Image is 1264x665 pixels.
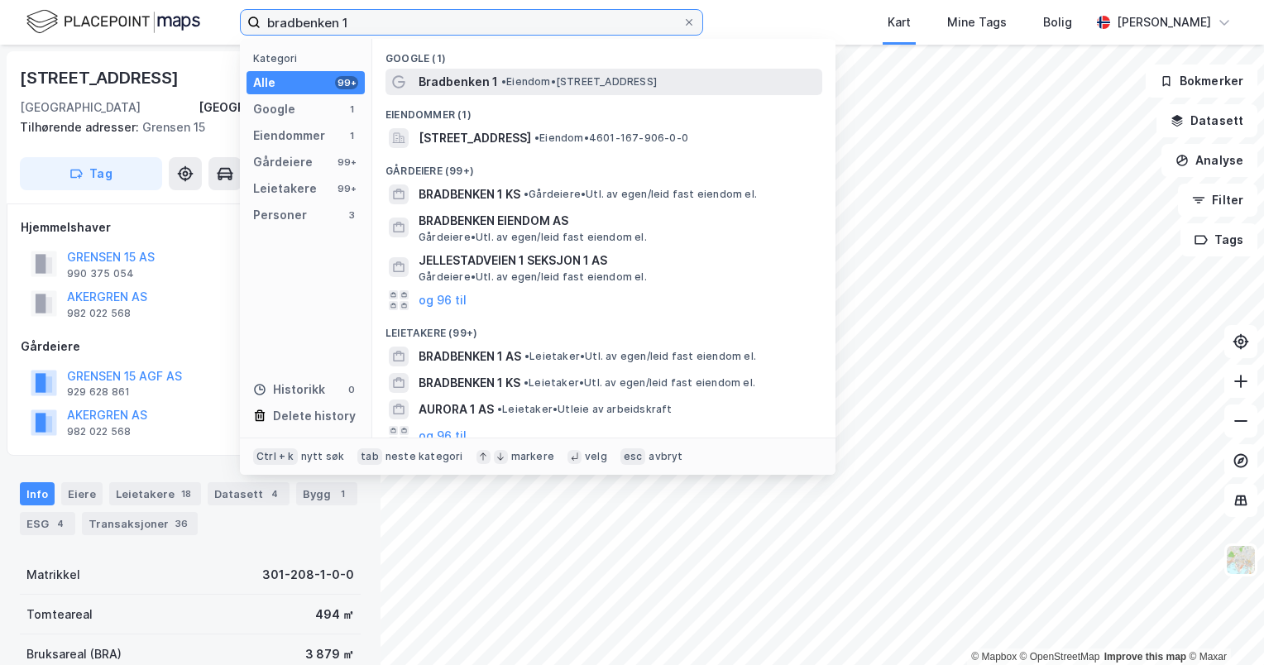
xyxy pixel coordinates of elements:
div: 494 ㎡ [315,605,354,624]
div: Transaksjoner [82,512,198,535]
a: Mapbox [971,651,1017,663]
div: Leietakere [253,179,317,199]
div: [GEOGRAPHIC_DATA] [20,98,141,117]
span: Bradbenken 1 [419,72,498,92]
a: Improve this map [1104,651,1186,663]
div: 1 [345,103,358,116]
button: Tag [20,157,162,190]
div: Gårdeiere [21,337,360,356]
div: 36 [172,515,191,532]
div: [GEOGRAPHIC_DATA], 208/1 [199,98,361,117]
div: Google (1) [372,39,835,69]
div: tab [357,448,382,465]
div: 3 [345,208,358,222]
div: 3 879 ㎡ [305,644,354,664]
div: Bygg [296,482,357,505]
div: Matrikkel [26,565,80,585]
span: Tilhørende adresser: [20,120,142,134]
div: neste kategori [385,450,463,463]
div: 301-208-1-0-0 [262,565,354,585]
div: Tomteareal [26,605,93,624]
div: 99+ [335,155,358,169]
div: 4 [52,515,69,532]
div: [PERSON_NAME] [1117,12,1211,32]
div: 990 375 054 [67,267,134,280]
div: Mine Tags [947,12,1007,32]
img: logo.f888ab2527a4732fd821a326f86c7f29.svg [26,7,200,36]
div: nytt søk [301,450,345,463]
div: Eiere [61,482,103,505]
span: • [524,376,529,389]
div: 4 [266,486,283,502]
iframe: Chat Widget [1181,586,1264,665]
div: Gårdeiere (99+) [372,151,835,181]
span: BRADBENKEN 1 KS [419,373,520,393]
span: • [534,132,539,144]
div: Ctrl + k [253,448,298,465]
button: Filter [1178,184,1257,217]
span: Gårdeiere • Utl. av egen/leid fast eiendom el. [419,270,647,284]
div: Google [253,99,295,119]
div: 99+ [335,182,358,195]
button: og 96 til [419,426,467,446]
div: 18 [178,486,194,502]
div: 1 [345,129,358,142]
img: Z [1225,544,1257,576]
div: Info [20,482,55,505]
div: 982 022 568 [67,425,131,438]
div: Bruksareal (BRA) [26,644,122,664]
div: Eiendommer [253,126,325,146]
span: BRADBENKEN 1 AS [419,347,521,366]
div: Eiendommer (1) [372,95,835,125]
div: 0 [345,383,358,396]
span: Eiendom • [STREET_ADDRESS] [501,75,657,89]
div: avbryt [649,450,682,463]
div: Historikk [253,380,325,399]
button: Analyse [1161,144,1257,177]
div: velg [585,450,607,463]
div: Hjemmelshaver [21,218,360,237]
span: BRADBENKEN EIENDOM AS [419,211,816,231]
button: og 96 til [419,290,467,310]
div: Datasett [208,482,290,505]
div: 1 [334,486,351,502]
span: AURORA 1 AS [419,399,494,419]
div: 99+ [335,76,358,89]
div: ESG [20,512,75,535]
div: Bolig [1043,12,1072,32]
span: Leietaker • Utleie av arbeidskraft [497,403,673,416]
span: • [524,350,529,362]
span: JELLESTADVEIEN 1 SEKSJON 1 AS [419,251,816,270]
div: Leietakere (99+) [372,313,835,343]
button: Datasett [1156,104,1257,137]
div: Grensen 15 [20,117,347,137]
div: Gårdeiere [253,152,313,172]
div: Leietakere [109,482,201,505]
a: OpenStreetMap [1020,651,1100,663]
div: Kontrollprogram for chat [1181,586,1264,665]
span: [STREET_ADDRESS] [419,128,531,148]
div: Kart [888,12,911,32]
div: esc [620,448,646,465]
span: Gårdeiere • Utl. av egen/leid fast eiendom el. [419,231,647,244]
button: Bokmerker [1146,65,1257,98]
span: • [501,75,506,88]
span: BRADBENKEN 1 KS [419,184,520,204]
span: • [524,188,529,200]
span: Gårdeiere • Utl. av egen/leid fast eiendom el. [524,188,757,201]
span: Leietaker • Utl. av egen/leid fast eiendom el. [524,350,756,363]
div: 929 628 861 [67,385,130,399]
div: Kategori [253,52,365,65]
div: markere [511,450,554,463]
div: [STREET_ADDRESS] [20,65,182,91]
span: • [497,403,502,415]
div: 982 022 568 [67,307,131,320]
input: Søk på adresse, matrikkel, gårdeiere, leietakere eller personer [261,10,682,35]
div: Delete history [273,406,356,426]
span: Leietaker • Utl. av egen/leid fast eiendom el. [524,376,755,390]
span: Eiendom • 4601-167-906-0-0 [534,132,688,145]
div: Personer [253,205,307,225]
button: Tags [1180,223,1257,256]
div: Alle [253,73,275,93]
